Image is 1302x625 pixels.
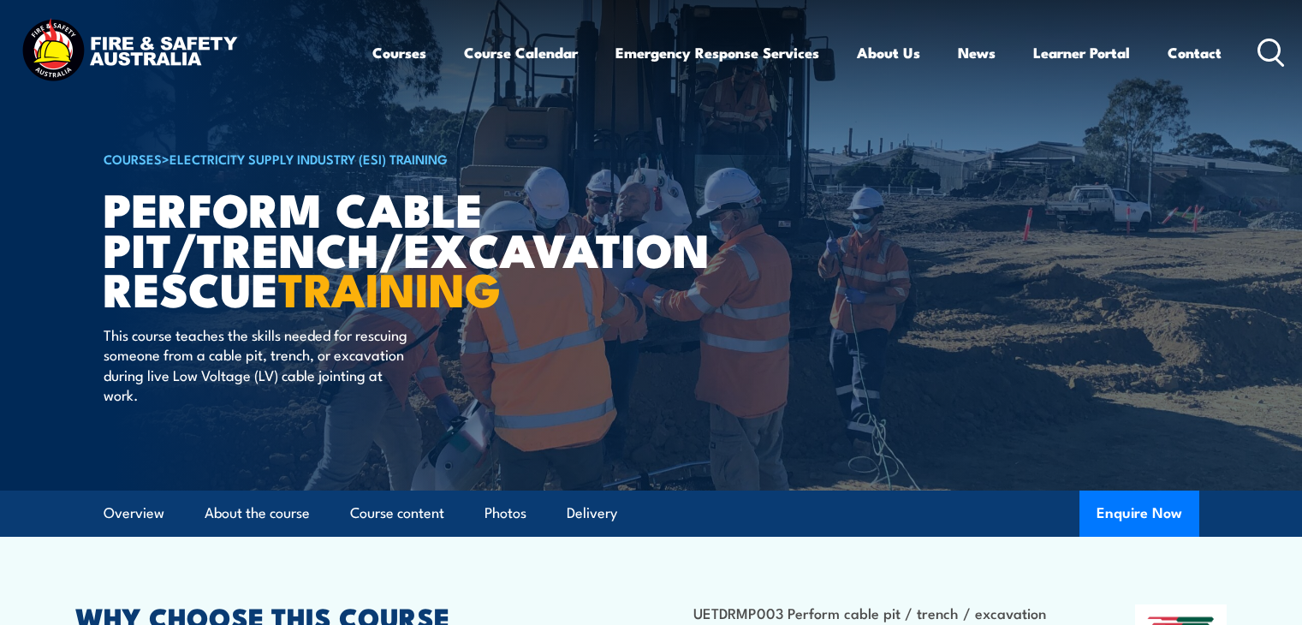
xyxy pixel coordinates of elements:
a: Electricity Supply Industry (ESI) Training [169,149,448,168]
a: Courses [372,30,426,75]
p: This course teaches the skills needed for rescuing someone from a cable pit, trench, or excavatio... [104,324,416,405]
a: About Us [857,30,920,75]
a: About the course [205,491,310,536]
a: Emergency Response Services [615,30,819,75]
h6: > [104,148,526,169]
a: Learner Portal [1033,30,1130,75]
strong: TRAINING [278,252,501,323]
h1: Perform Cable Pit/Trench/Excavation Rescue [104,188,526,308]
a: Course content [350,491,444,536]
a: Overview [104,491,164,536]
button: Enquire Now [1079,491,1199,537]
a: Photos [485,491,526,536]
a: Contact [1168,30,1222,75]
a: Course Calendar [464,30,578,75]
a: COURSES [104,149,162,168]
a: News [958,30,996,75]
a: Delivery [567,491,617,536]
